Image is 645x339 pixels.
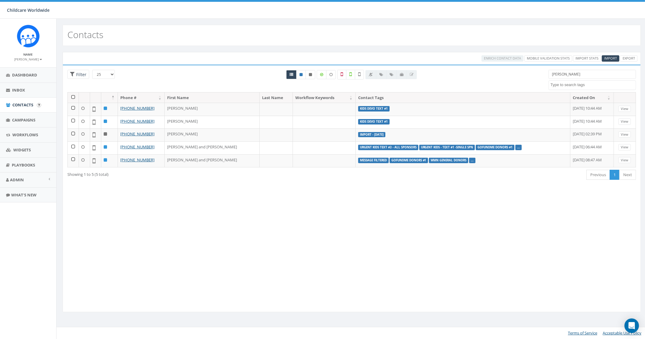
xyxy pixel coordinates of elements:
td: [PERSON_NAME] and [PERSON_NAME] [165,141,260,154]
td: [PERSON_NAME] [165,116,260,129]
a: Terms of Service [568,330,597,336]
label: Urgent Kids - Text #1 -Single Spn [419,145,475,150]
span: Contacts [12,102,33,108]
label: message filtered [358,158,389,163]
span: Inbox [12,87,25,93]
a: [PHONE_NUMBER] [120,157,154,163]
th: Workflow Keywords: activate to sort column ascending [293,92,356,103]
label: Kids Devo Text #1 [358,106,390,111]
a: ... [517,145,520,149]
a: View [618,118,631,125]
a: View [618,106,631,112]
label: GoFundMe Donors #1 [390,158,428,163]
div: Showing 1 to 5 (5 total) [67,169,299,177]
a: Export [620,55,637,62]
a: Next [619,170,636,180]
label: WMN General Donors [429,158,468,163]
i: This phone number is subscribed and will receive texts. [300,73,303,76]
td: [PERSON_NAME] and [PERSON_NAME] [165,154,260,167]
label: GoFundMe Donors #1 [476,145,514,150]
small: Name [24,52,33,56]
textarea: Search [550,82,635,88]
label: Not a Mobile [337,70,346,79]
td: [PERSON_NAME] [165,103,260,116]
a: View [618,144,631,150]
a: Import [602,55,619,62]
a: Acceptable Use Policy [603,330,641,336]
span: Workflows [12,132,38,137]
a: [PHONE_NUMBER] [120,131,154,137]
span: Childcare Worldwide [7,7,50,13]
span: Import [604,56,617,60]
span: CSV files only [604,56,617,60]
label: Data not Enriched [326,70,336,79]
a: All contacts [286,70,297,79]
a: [PERSON_NAME] [15,56,42,62]
h2: Contacts [67,30,103,40]
th: Created On: activate to sort column ascending [570,92,614,103]
td: [PERSON_NAME] [165,128,260,141]
span: Advance Filter [67,70,89,79]
span: Filter [75,72,86,77]
a: View [618,157,631,163]
th: Phone #: activate to sort column ascending [118,92,165,103]
label: Urgent Kids Text #3 - All Sponsors [358,145,418,150]
td: [DATE] 08:47 AM [570,154,614,167]
a: Import Stats [573,55,601,62]
i: This phone number is unsubscribed and has opted-out of all texts. [309,73,312,76]
img: Rally_Corp_Icon.png [17,25,40,47]
a: Active [296,70,306,79]
th: First Name [165,92,260,103]
span: Admin [10,177,24,182]
td: [DATE] 02:39 PM [570,128,614,141]
td: [DATE] 10:44 AM [570,116,614,129]
td: [DATE] 06:44 AM [570,141,614,154]
span: Playbooks [12,162,35,168]
span: Campaigns [12,117,35,123]
label: Import - [DATE] [358,132,385,137]
a: [PHONE_NUMBER] [120,105,154,111]
th: Contact Tags [356,92,570,103]
a: 1 [610,170,620,180]
td: [DATE] 10:44 AM [570,103,614,116]
label: Kids Devo Text #1 [358,119,390,124]
a: [PHONE_NUMBER] [120,144,154,150]
label: Data Enriched [317,70,326,79]
label: Not Validated [355,70,364,79]
a: Mobile Validation Stats [524,55,572,62]
a: View [618,131,631,138]
a: Opted Out [306,70,315,79]
div: Open Intercom Messenger [624,318,639,333]
a: ... [471,158,474,162]
a: Previous [586,170,610,180]
a: [PHONE_NUMBER] [120,118,154,124]
span: What's New [11,192,37,198]
input: Submit [37,103,41,107]
span: Dashboard [12,72,37,78]
span: Widgets [13,147,31,153]
small: [PERSON_NAME] [15,57,42,61]
label: Validated [346,70,355,79]
input: Type to search [549,70,636,79]
th: Last Name [260,92,293,103]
